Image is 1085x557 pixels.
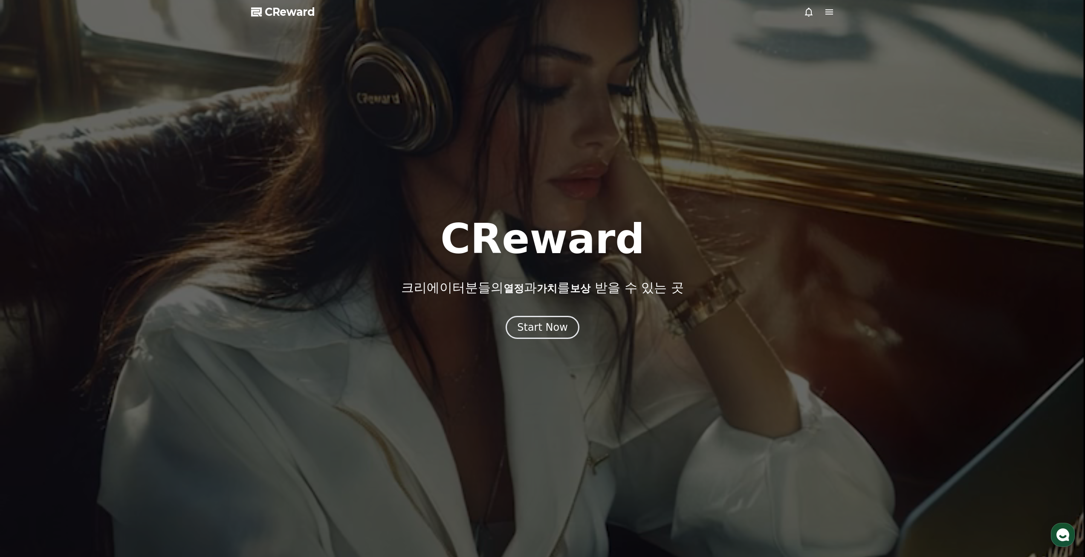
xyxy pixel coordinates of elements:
p: 크리에이터분들의 과 를 받을 수 있는 곳 [401,280,683,295]
a: CReward [251,5,315,19]
h1: CReward [440,219,645,260]
span: CReward [265,5,315,19]
span: 가치 [537,283,557,295]
span: 열정 [503,283,524,295]
button: Start Now [506,316,579,339]
div: Start Now [517,321,568,334]
span: 보상 [570,283,590,295]
a: Start Now [506,324,579,332]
